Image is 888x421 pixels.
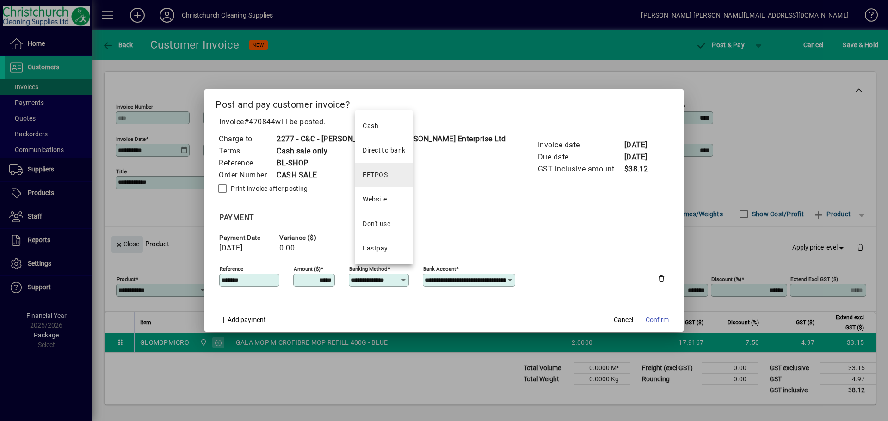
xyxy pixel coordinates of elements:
[218,157,276,169] td: Reference
[229,184,308,193] label: Print invoice after posting
[279,244,295,252] span: 0.00
[537,139,624,151] td: Invoice date
[220,266,243,272] mat-label: Reference
[363,146,405,155] div: Direct to bank
[363,244,388,253] div: Fastpay
[355,236,413,261] mat-option: Fastpay
[276,145,506,157] td: Cash sale only
[537,163,624,175] td: GST inclusive amount
[423,266,456,272] mat-label: Bank Account
[219,244,242,252] span: [DATE]
[279,234,335,241] span: Variance ($)
[624,163,661,175] td: $38.12
[218,145,276,157] td: Terms
[355,114,413,138] mat-option: Cash
[218,169,276,181] td: Order Number
[609,311,638,328] button: Cancel
[219,234,275,241] span: Payment date
[349,266,388,272] mat-label: Banking method
[624,139,661,151] td: [DATE]
[624,151,661,163] td: [DATE]
[363,121,378,131] div: Cash
[219,213,254,222] span: Payment
[218,133,276,145] td: Charge to
[646,315,669,325] span: Confirm
[363,219,390,229] div: Don't use
[216,116,672,128] p: Invoice will be posted .
[642,311,672,328] button: Confirm
[355,212,413,236] mat-option: Don't use
[537,151,624,163] td: Due date
[355,163,413,187] mat-option: EFTPOS
[204,89,684,116] h2: Post and pay customer invoice?
[355,138,413,163] mat-option: Direct to bank
[228,316,266,323] span: Add payment
[614,315,633,325] span: Cancel
[276,157,506,169] td: BL-SHOP
[276,169,506,181] td: CASH SALE
[216,311,270,328] button: Add payment
[363,195,387,204] div: Website
[276,133,506,145] td: 2277 - C&C - [PERSON_NAME] T/A [PERSON_NAME] Enterprise Ltd
[355,187,413,212] mat-option: Website
[363,170,388,180] div: EFTPOS
[294,266,321,272] mat-label: Amount ($)
[244,117,276,126] span: #470844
